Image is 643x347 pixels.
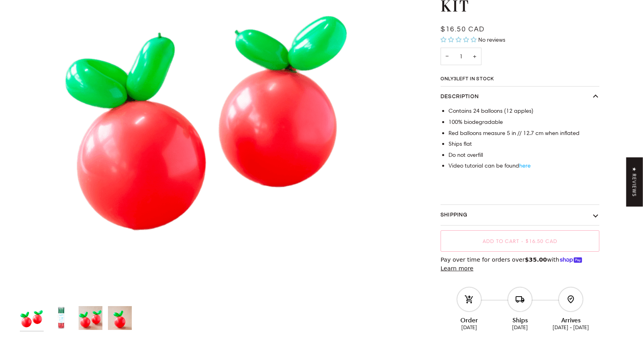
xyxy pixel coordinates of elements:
li: Ships flat [449,140,599,149]
span: • [519,238,526,245]
img: Apple Balloon Kit [20,306,44,330]
img: Apple Balloon Kit [49,306,73,330]
button: Add to Cart [441,231,599,252]
input: Quantity [441,48,481,66]
button: Description [441,87,599,107]
button: Shipping [441,205,599,226]
span: Only left in stock [441,77,497,82]
div: Order [444,313,495,324]
span: No reviews [478,36,505,43]
span: 3 [454,77,456,81]
span: Add to Cart [483,238,519,245]
ab-date-text: [DATE] [461,324,477,330]
li: 100% biodegradable [449,118,599,127]
div: Ships [495,313,545,324]
button: Increase quantity [468,48,481,66]
li: Video tutorial can be found [449,162,599,171]
button: Decrease quantity [441,48,453,66]
li: Contains 24 balloons (12 apples) [449,107,599,116]
ab-date-text: [DATE] [512,324,528,330]
a: here [519,162,531,170]
li: Red balloons measure 5 in // 12.7 cm when inflated [449,129,599,138]
div: Click to open Judge.me floating reviews tab [626,157,643,206]
div: Arrives [545,313,596,324]
img: Apple Balloon Kit [79,306,102,330]
li: Do not overfill [449,151,599,160]
span: $16.50 CAD [441,26,485,33]
span: $16.50 CAD [526,238,557,245]
img: Apple Balloon Kit [108,306,132,330]
ab-date-text: [DATE] - [DATE] [553,324,589,330]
